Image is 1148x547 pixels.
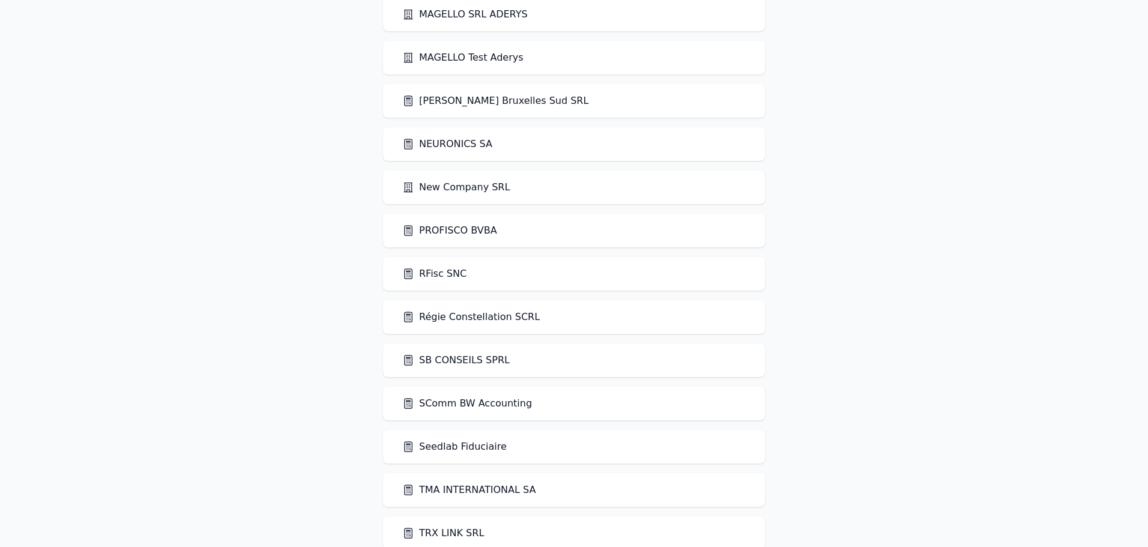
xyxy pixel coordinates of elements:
a: MAGELLO SRL ADERYS [402,7,528,22]
a: TMA INTERNATIONAL SA [402,483,536,497]
a: Régie Constellation SCRL [402,310,540,324]
a: SB CONSEILS SPRL [402,353,510,367]
a: [PERSON_NAME] Bruxelles Sud SRL [402,94,588,108]
a: MAGELLO Test Aderys [402,50,524,65]
a: RFisc SNC [402,267,467,281]
a: PROFISCO BVBA [402,223,497,238]
a: New Company SRL [402,180,510,195]
a: TRX LINK SRL [402,526,484,540]
a: SComm BW Accounting [402,396,532,411]
a: Seedlab Fiduciaire [402,440,507,454]
a: NEURONICS SA [402,137,492,151]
